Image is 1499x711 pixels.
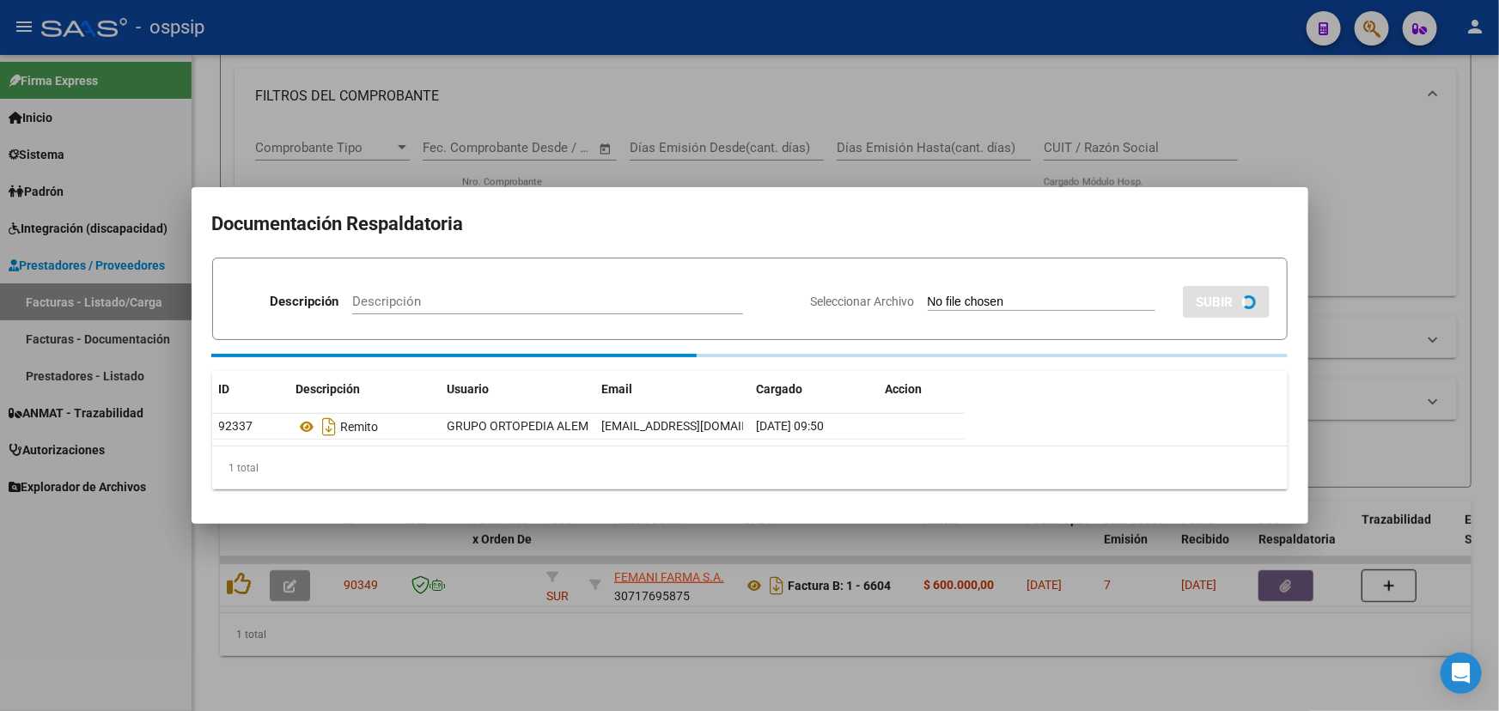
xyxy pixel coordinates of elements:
span: Descripción [296,382,361,396]
span: Accion [886,382,923,396]
div: Remito [296,413,434,441]
span: Email [602,382,633,396]
span: Cargado [757,382,803,396]
span: [EMAIL_ADDRESS][DOMAIN_NAME] [602,419,793,433]
datatable-header-cell: ID [212,371,289,408]
datatable-header-cell: Email [595,371,750,408]
span: GRUPO ORTOPEDIA ALEMANA - [448,419,619,433]
i: Descargar documento [319,413,341,441]
span: SUBIR [1197,295,1234,310]
p: Descripción [270,292,338,312]
span: 92337 [219,419,253,433]
span: [DATE] 09:50 [757,419,825,433]
datatable-header-cell: Accion [879,371,965,408]
div: 1 total [212,447,1288,489]
datatable-header-cell: Descripción [289,371,441,408]
h2: Documentación Respaldatoria [212,208,1288,240]
datatable-header-cell: Usuario [441,371,595,408]
button: SUBIR [1183,286,1270,318]
span: Usuario [448,382,490,396]
span: ID [219,382,230,396]
span: Seleccionar Archivo [811,295,915,308]
datatable-header-cell: Cargado [750,371,879,408]
div: Open Intercom Messenger [1441,653,1482,694]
